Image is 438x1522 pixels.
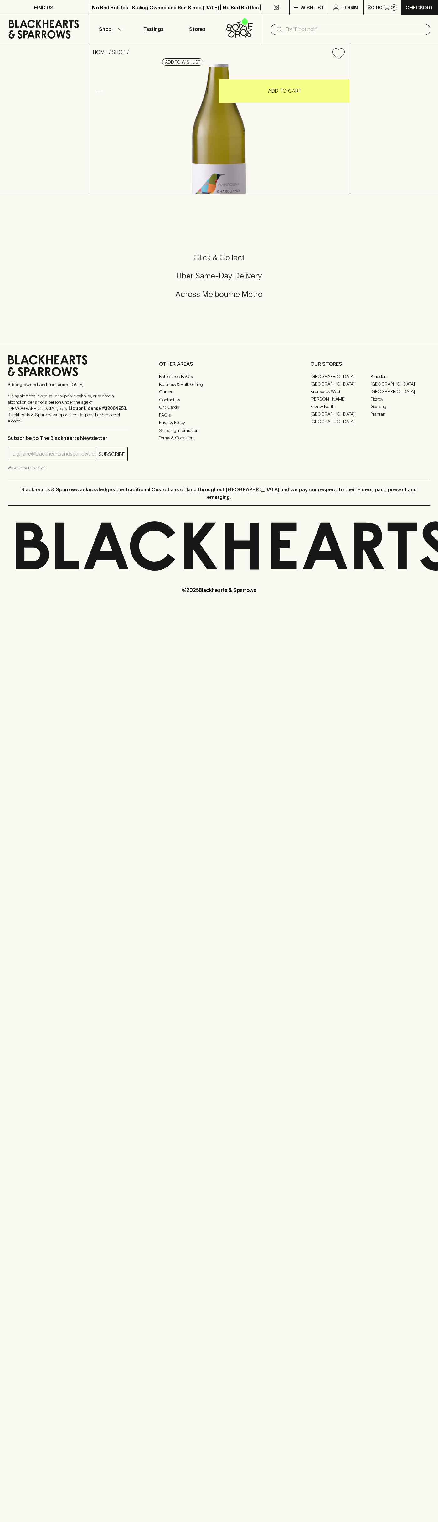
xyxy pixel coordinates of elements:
input: e.g. jane@blackheartsandsparrows.com.au [13,449,96,459]
a: HOME [93,49,107,55]
a: Stores [175,15,219,43]
p: It is against the law to sell or supply alcohol to, or to obtain alcohol on behalf of a person un... [8,393,128,424]
button: Add to wishlist [162,58,203,66]
a: [GEOGRAPHIC_DATA] [310,380,370,388]
p: 0 [393,6,395,9]
a: Geelong [370,403,430,410]
h5: Across Melbourne Metro [8,289,430,299]
button: SUBSCRIBE [96,447,127,461]
p: Stores [189,25,205,33]
p: SUBSCRIBE [99,450,125,458]
a: Fitzroy [370,395,430,403]
a: Prahran [370,410,430,418]
p: Blackhearts & Sparrows acknowledges the traditional Custodians of land throughout [GEOGRAPHIC_DAT... [12,486,426,501]
a: Contact Us [159,396,279,403]
p: Sibling owned and run since [DATE] [8,381,128,388]
a: [GEOGRAPHIC_DATA] [310,373,370,380]
h5: Uber Same-Day Delivery [8,271,430,281]
img: 37271.png [88,64,350,194]
a: Shipping Information [159,427,279,434]
p: Subscribe to The Blackhearts Newsletter [8,434,128,442]
a: Brunswick West [310,388,370,395]
a: Gift Cards [159,404,279,411]
button: Shop [88,15,132,43]
a: [GEOGRAPHIC_DATA] [310,410,370,418]
p: Checkout [405,4,434,11]
p: Shop [99,25,111,33]
h5: Click & Collect [8,252,430,263]
button: ADD TO CART [219,79,350,103]
input: Try "Pinot noir" [286,24,425,34]
p: Tastings [143,25,163,33]
button: Add to wishlist [330,46,347,62]
a: Bottle Drop FAQ's [159,373,279,380]
p: $0.00 [368,4,383,11]
a: Braddon [370,373,430,380]
div: Call to action block [8,227,430,332]
a: [GEOGRAPHIC_DATA] [370,380,430,388]
a: Careers [159,388,279,396]
a: Business & Bulk Gifting [159,380,279,388]
p: We will never spam you [8,464,128,471]
a: [PERSON_NAME] [310,395,370,403]
strong: Liquor License #32064953 [69,406,126,411]
a: Fitzroy North [310,403,370,410]
p: OUR STORES [310,360,430,368]
a: Privacy Policy [159,419,279,427]
p: OTHER AREAS [159,360,279,368]
a: FAQ's [159,411,279,419]
a: Terms & Conditions [159,434,279,442]
a: SHOP [112,49,126,55]
a: [GEOGRAPHIC_DATA] [370,388,430,395]
p: ADD TO CART [268,87,301,95]
a: Tastings [131,15,175,43]
p: FIND US [34,4,54,11]
p: Login [342,4,358,11]
p: Wishlist [301,4,324,11]
a: [GEOGRAPHIC_DATA] [310,418,370,425]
